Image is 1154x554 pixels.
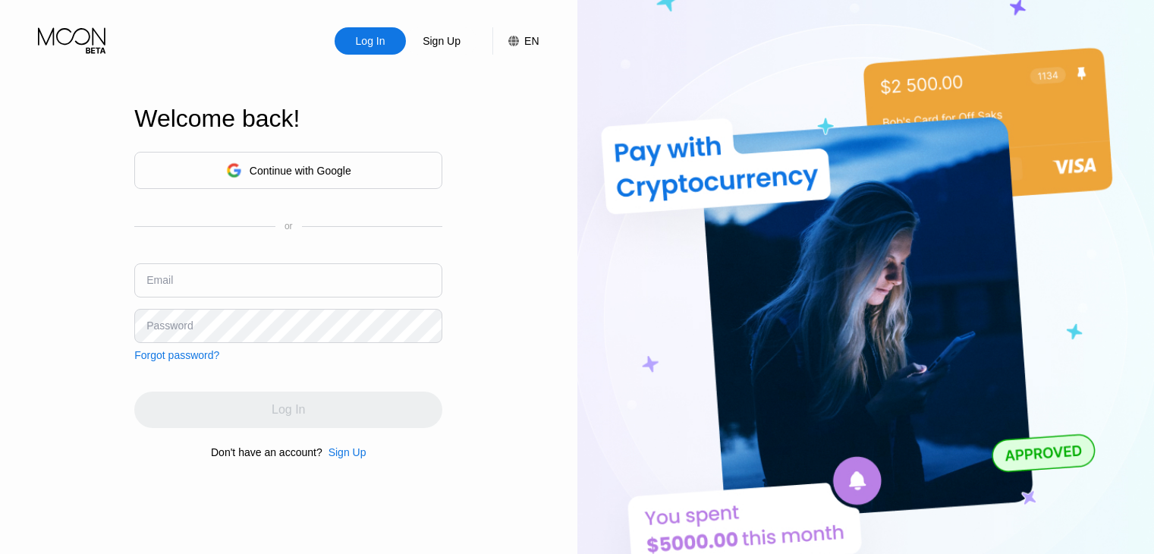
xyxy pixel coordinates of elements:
[134,349,219,361] div: Forgot password?
[335,27,406,55] div: Log In
[406,27,477,55] div: Sign Up
[211,446,322,458] div: Don't have an account?
[146,274,173,286] div: Email
[250,165,351,177] div: Continue with Google
[134,105,442,133] div: Welcome back!
[492,27,539,55] div: EN
[285,221,293,231] div: or
[524,35,539,47] div: EN
[421,33,462,49] div: Sign Up
[146,319,193,332] div: Password
[134,152,442,189] div: Continue with Google
[329,446,366,458] div: Sign Up
[322,446,366,458] div: Sign Up
[354,33,387,49] div: Log In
